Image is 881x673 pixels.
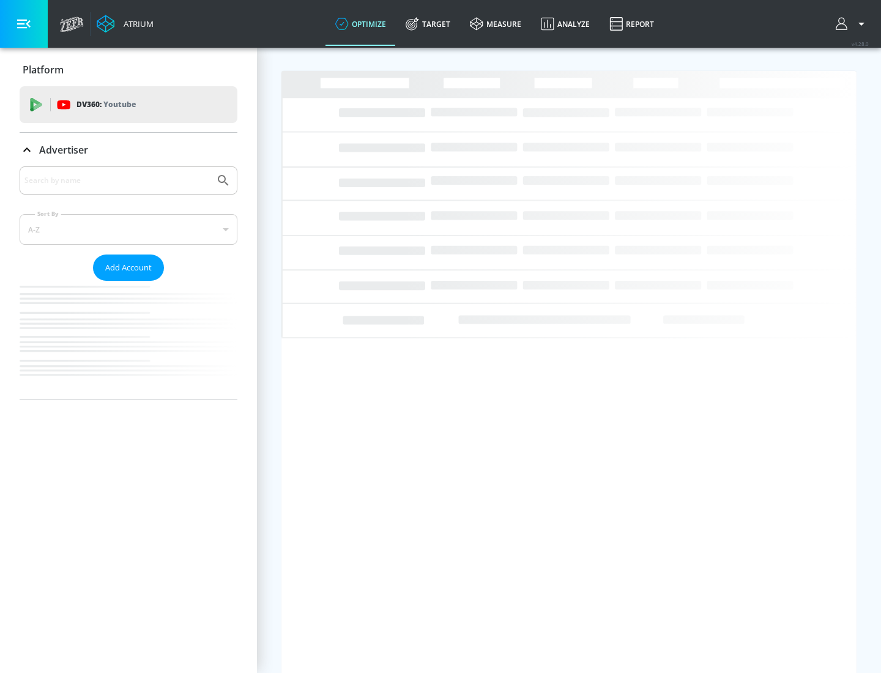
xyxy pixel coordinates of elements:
[93,255,164,281] button: Add Account
[23,63,64,76] p: Platform
[76,98,136,111] p: DV360:
[103,98,136,111] p: Youtube
[325,2,396,46] a: optimize
[460,2,531,46] a: measure
[35,210,61,218] label: Sort By
[396,2,460,46] a: Target
[600,2,664,46] a: Report
[20,281,237,400] nav: list of Advertiser
[119,18,154,29] div: Atrium
[20,166,237,400] div: Advertiser
[531,2,600,46] a: Analyze
[20,214,237,245] div: A-Z
[20,53,237,87] div: Platform
[852,40,869,47] span: v 4.28.0
[39,143,88,157] p: Advertiser
[97,15,154,33] a: Atrium
[20,86,237,123] div: DV360: Youtube
[20,133,237,167] div: Advertiser
[24,173,210,188] input: Search by name
[105,261,152,275] span: Add Account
